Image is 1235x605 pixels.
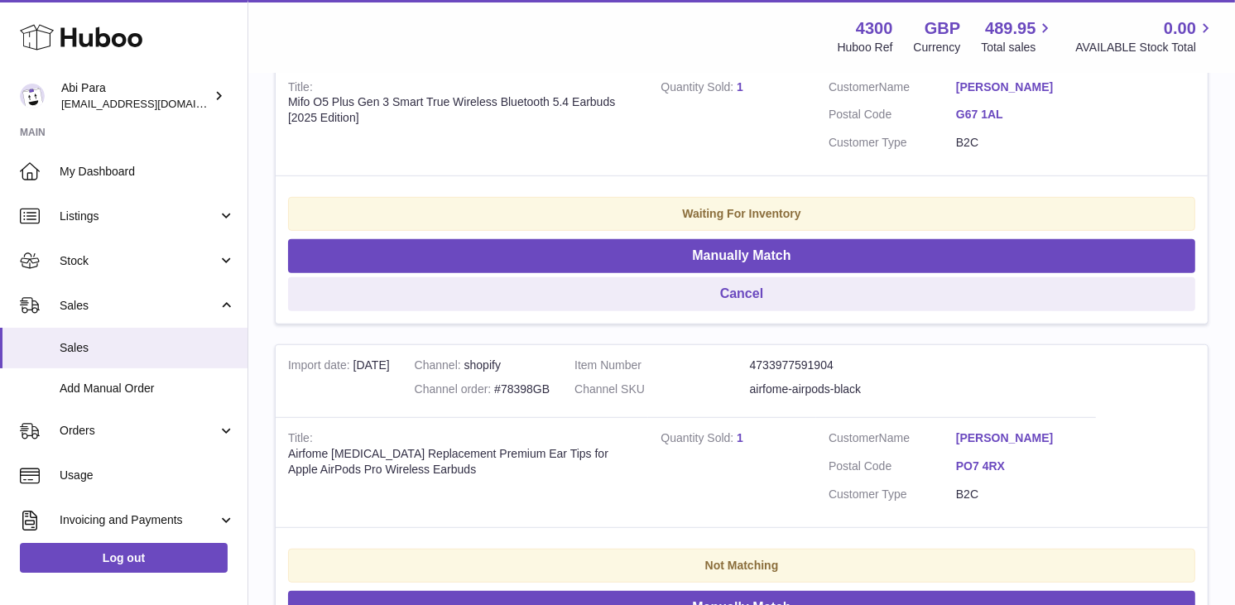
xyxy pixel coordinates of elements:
[956,107,1084,122] a: G67 1AL
[956,135,1084,151] dd: B2C
[981,17,1055,55] a: 489.95 Total sales
[415,358,464,376] strong: Channel
[829,431,879,444] span: Customer
[415,382,495,400] strong: Channel order
[60,423,218,439] span: Orders
[60,253,218,269] span: Stock
[914,40,961,55] div: Currency
[661,431,737,449] strong: Quantity Sold
[829,487,956,502] dt: Customer Type
[61,97,243,110] span: [EMAIL_ADDRESS][DOMAIN_NAME]
[574,358,750,373] dt: Item Number
[705,559,779,572] strong: Not Matching
[956,430,1084,446] a: [PERSON_NAME]
[737,80,743,94] a: 1
[288,446,636,478] div: Airfome [MEDICAL_DATA] Replacement Premium Ear Tips for Apple AirPods Pro Wireless Earbuds
[288,80,313,98] strong: Title
[750,382,925,397] dd: airfome-airpods-black
[60,340,235,356] span: Sales
[981,40,1055,55] span: Total sales
[838,40,893,55] div: Huboo Ref
[60,164,235,180] span: My Dashboard
[1164,17,1196,40] span: 0.00
[20,84,45,108] img: Abi@mifo.co.uk
[956,459,1084,474] a: PO7 4RX
[61,80,210,112] div: Abi Para
[682,207,800,220] strong: Waiting For Inventory
[985,17,1036,40] span: 489.95
[276,345,402,418] td: [DATE]
[288,239,1195,273] button: Manually Match
[750,358,925,373] dd: 4733977591904
[856,17,893,40] strong: 4300
[415,382,550,397] div: #78398GB
[60,512,218,528] span: Invoicing and Payments
[574,382,750,397] dt: Channel SKU
[60,381,235,396] span: Add Manual Order
[829,430,956,450] dt: Name
[288,277,1195,311] button: Cancel
[737,431,743,444] a: 1
[415,358,550,373] div: shopify
[829,79,956,99] dt: Name
[925,17,960,40] strong: GBP
[60,209,218,224] span: Listings
[829,135,956,151] dt: Customer Type
[829,80,879,94] span: Customer
[288,94,636,126] div: Mifo O5 Plus Gen 3 Smart True Wireless Bluetooth 5.4 Earbuds [2025 Edition]
[60,468,235,483] span: Usage
[288,431,313,449] strong: Title
[829,107,956,127] dt: Postal Code
[1075,40,1215,55] span: AVAILABLE Stock Total
[1075,17,1215,55] a: 0.00 AVAILABLE Stock Total
[20,543,228,573] a: Log out
[829,459,956,478] dt: Postal Code
[956,487,1084,502] dd: B2C
[60,298,218,314] span: Sales
[956,79,1084,95] a: [PERSON_NAME]
[288,358,353,376] strong: Import date
[661,80,737,98] strong: Quantity Sold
